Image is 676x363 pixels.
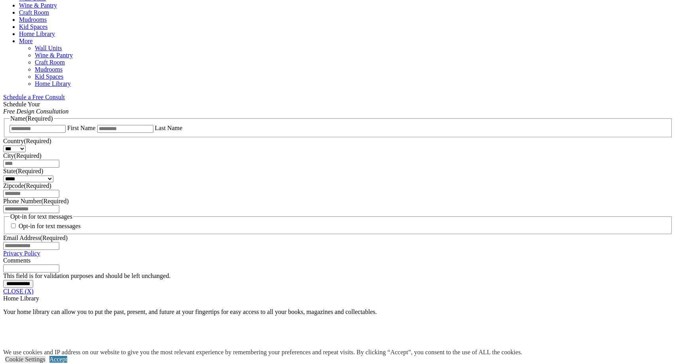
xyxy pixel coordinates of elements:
label: Country [3,138,51,144]
span: (Required) [25,115,53,122]
span: Schedule Your [3,101,69,115]
div: We use cookies and IP address on our website to give you the most relevant experience by remember... [3,349,522,356]
label: Comments [3,257,30,264]
a: Mudrooms [35,66,62,73]
label: Email Address [3,234,68,241]
a: Kid Spaces [35,73,63,80]
a: Kid Spaces [19,23,47,30]
a: Cookie Settings [5,356,45,363]
span: (Required) [16,168,43,174]
a: Home Library [19,30,55,37]
legend: Name [9,115,54,122]
span: Home Library [3,295,39,302]
span: (Required) [40,234,68,241]
div: This field is for validation purposes and should be left unchanged. [3,272,673,280]
label: Phone Number [3,198,69,204]
p: Your home library can allow you to put the past, present, and future at your fingertips for easy ... [3,308,673,316]
label: Last Name [155,125,183,131]
a: More menu text will display only on big screen [19,38,33,44]
a: Craft Room [19,9,49,16]
label: First Name [67,125,96,131]
legend: Opt-in for text messages [9,213,73,220]
a: Wall Units [35,45,62,51]
a: CLOSE (X) [3,288,34,295]
a: Accept [49,356,67,363]
label: Opt-in for text messages [19,223,81,229]
a: Schedule a Free Consult (opens a dropdown menu) [3,94,65,100]
a: Mudrooms [19,16,47,23]
label: State [3,168,43,174]
a: Wine & Pantry [19,2,57,9]
a: Wine & Pantry [35,52,73,59]
a: Home Library [35,80,71,87]
a: Craft Room [35,59,65,66]
span: (Required) [24,138,51,144]
label: City [3,152,42,159]
em: Free Design Consultation [3,108,69,115]
span: (Required) [41,198,68,204]
label: Zipcode [3,182,51,189]
a: Privacy Policy [3,250,40,257]
span: (Required) [14,152,42,159]
span: (Required) [24,182,51,189]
